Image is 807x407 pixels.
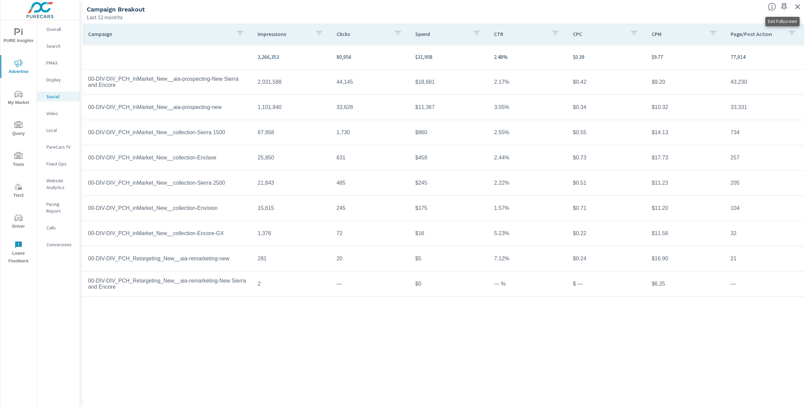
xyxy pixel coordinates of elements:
[410,200,489,217] td: $175
[646,99,725,116] td: $10.32
[489,275,567,292] td: — %
[2,152,35,169] span: Tools
[331,74,410,90] td: 44,145
[46,76,74,83] p: Display
[83,272,252,295] td: 00-DIV-DIV_PCH_Retargeting_New__aia-remarketing-New Sierra and Encore
[37,199,80,216] div: Pacing Report
[646,200,725,217] td: $11.20
[410,250,489,267] td: $5
[2,183,35,199] span: Tier2
[83,250,252,267] td: 00-DIV-DIV_PCH_Retargeting_New__aia-remarketing-new
[731,53,799,61] p: 77,914
[779,1,790,12] span: Save this to your personalized report
[88,31,231,37] p: Campaign
[83,149,252,166] td: 00-DIV-DIV_PCH_inMarket_New__collection-Enclave
[568,175,646,191] td: $0.51
[725,225,804,242] td: 32
[37,41,80,51] div: Search
[37,91,80,102] div: Social
[331,99,410,116] td: 33,628
[83,99,252,116] td: 00-DIV-DIV_PCH_InMarket_New__aia-prospecting-new
[83,225,252,242] td: 00-DIV-DIV_PCH_inMarket_New__collection-Encore-GX
[2,28,35,45] span: PURE Insights
[494,31,546,37] p: CTR
[489,250,567,267] td: 7.12%
[46,201,74,214] p: Pacing Report
[331,275,410,292] td: —
[494,53,562,61] p: 2.48%
[410,275,489,292] td: $0
[331,175,410,191] td: 485
[489,175,567,191] td: 2.22%
[2,90,35,107] span: My Market
[37,142,80,152] div: PureCars TV
[37,159,80,169] div: Fixed Ops
[83,71,252,94] td: 00-DIV-DIV_PCH_InMarket_New__aia-prospecting-New Sierra and Encore
[46,177,74,191] p: Website Analytics
[725,149,804,166] td: 257
[415,53,483,61] p: $31,908
[725,275,804,292] td: —
[725,175,804,191] td: 205
[331,200,410,217] td: 245
[37,108,80,118] div: Video
[568,99,646,116] td: $0.34
[252,149,331,166] td: 25,850
[37,24,80,34] div: Overall
[646,275,725,292] td: $6.25
[568,124,646,141] td: $0.55
[646,175,725,191] td: $11.23
[252,175,331,191] td: 21,843
[410,99,489,116] td: $11,367
[0,20,37,268] div: nav menu
[489,225,567,242] td: 5.23%
[331,124,410,141] td: 1,730
[725,200,804,217] td: 104
[37,75,80,85] div: Display
[568,275,646,292] td: $ —
[46,110,74,117] p: Video
[568,149,646,166] td: $0.73
[331,250,410,267] td: 20
[83,200,252,217] td: 00-DIV-DIV_PCH_inMarket_New__collection-Envision
[415,31,467,37] p: Spend
[258,31,309,37] p: Impressions
[46,60,74,66] p: PMAX
[646,124,725,141] td: $14.13
[725,250,804,267] td: 21
[252,200,331,217] td: 15,615
[652,53,720,61] p: $9.77
[337,53,405,61] p: 80,956
[568,225,646,242] td: $0.22
[252,275,331,292] td: 2
[410,149,489,166] td: $458
[652,31,703,37] p: CPM
[568,74,646,90] td: $0.42
[46,43,74,49] p: Search
[2,214,35,230] span: Driver
[46,224,74,231] p: Calls
[489,200,567,217] td: 1.57%
[37,223,80,233] div: Calls
[87,6,145,13] h5: Campaign Breakout
[46,26,74,33] p: Overall
[568,250,646,267] td: $0.24
[573,53,641,61] p: $0.39
[489,149,567,166] td: 2.44%
[768,3,776,11] span: This is a summary of Social performance results by campaign. Each column can be sorted.
[573,31,625,37] p: CPC
[37,58,80,68] div: PMAX
[2,241,35,265] span: Leave Feedback
[37,239,80,250] div: Conversions
[252,225,331,242] td: 1,376
[252,124,331,141] td: 67,958
[489,99,567,116] td: 3.05%
[252,250,331,267] td: 281
[337,31,388,37] p: Clicks
[252,74,331,90] td: 2,031,588
[725,74,804,90] td: 43,230
[37,176,80,192] div: Website Analytics
[258,53,325,61] p: 3,266,353
[2,59,35,76] span: Advertise
[725,99,804,116] td: 33,331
